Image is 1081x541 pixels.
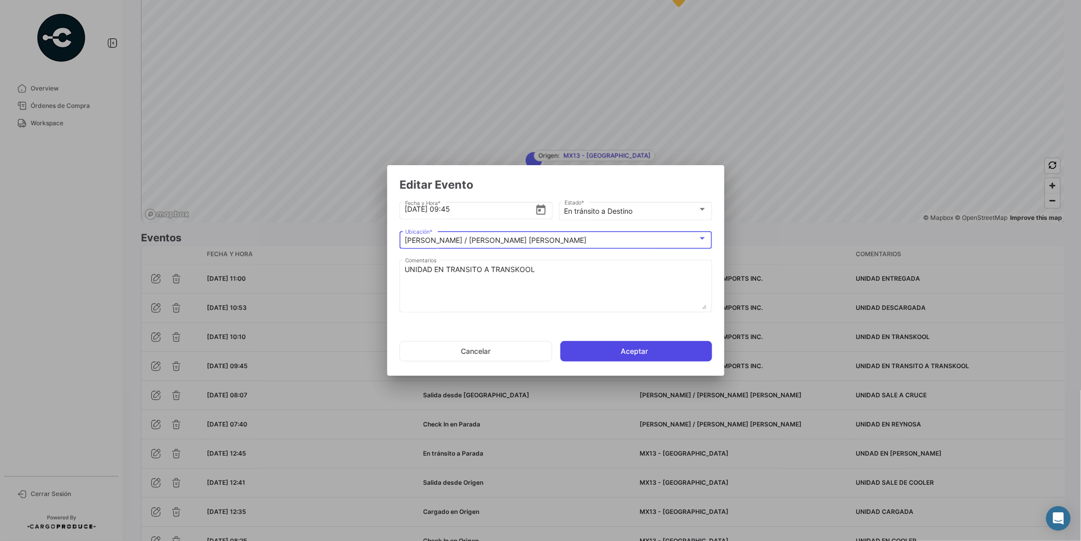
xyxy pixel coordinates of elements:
[400,177,712,192] h2: Editar Evento
[405,191,535,227] input: Seleccionar una fecha
[560,341,712,362] button: Aceptar
[565,207,633,215] mat-select-trigger: En tránsito a Destino
[400,341,552,362] button: Cancelar
[1046,506,1071,531] div: Abrir Intercom Messenger
[405,236,587,244] mat-select-trigger: [PERSON_NAME] / [PERSON_NAME] [PERSON_NAME]
[535,204,547,215] button: Open calendar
